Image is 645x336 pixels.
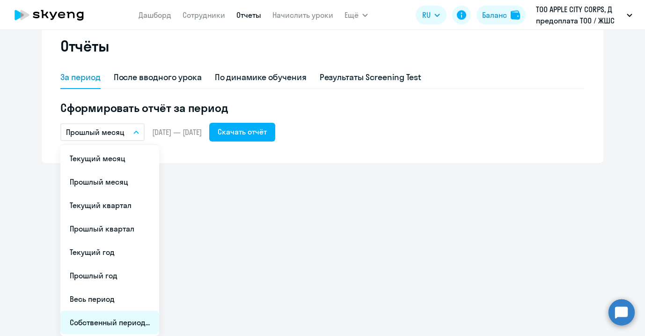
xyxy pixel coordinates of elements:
button: Ещё [344,6,368,24]
ul: Ещё [60,145,159,336]
button: Прошлый месяц [60,123,145,141]
button: ТОО APPLE CITY CORPS, Д предоплата ТОО / ЖШС «Apple City Corps» [531,4,637,26]
span: Ещё [344,9,359,21]
a: Сотрудники [183,10,225,20]
button: RU [416,6,447,24]
a: Дашборд [139,10,171,20]
img: balance [511,10,520,20]
a: Отчеты [236,10,261,20]
div: После вводного урока [114,71,202,83]
button: Балансbalance [476,6,526,24]
p: Прошлый месяц [66,127,125,138]
div: По динамике обучения [215,71,307,83]
h5: Сформировать отчёт за период [60,100,585,115]
div: За период [60,71,101,83]
p: ТОО APPLE CITY CORPS, Д предоплата ТОО / ЖШС «Apple City Corps» [536,4,623,26]
a: Начислить уроки [272,10,333,20]
div: Скачать отчёт [218,126,267,137]
span: [DATE] — [DATE] [152,127,202,137]
div: Баланс [482,9,507,21]
span: RU [422,9,431,21]
div: Результаты Screening Test [320,71,422,83]
button: Скачать отчёт [209,123,275,142]
h2: Отчёты [60,37,109,55]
